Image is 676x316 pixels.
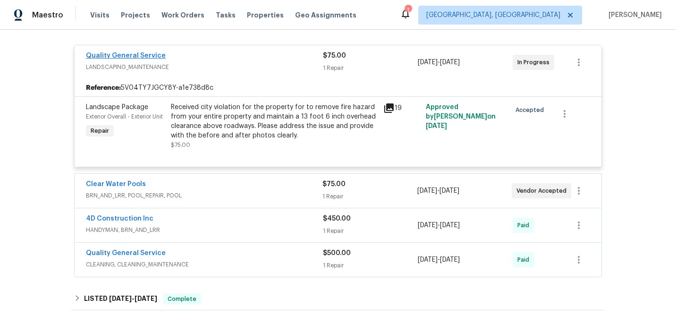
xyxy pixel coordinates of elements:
div: 1 Repair [322,192,417,201]
h6: LISTED [84,293,157,305]
span: CLEANING, CLEANING_MAINTENANCE [86,260,323,269]
span: $75.00 [171,142,190,148]
span: [DATE] [418,59,438,66]
span: Paid [517,255,533,265]
span: Vendor Accepted [516,186,570,196]
span: [GEOGRAPHIC_DATA], [GEOGRAPHIC_DATA] [426,10,560,20]
span: Maestro [32,10,63,20]
span: Repair [87,126,113,136]
span: Geo Assignments [295,10,356,20]
span: - [418,221,460,230]
div: 19 [383,102,420,114]
div: 1 Repair [323,261,418,270]
span: [DATE] [440,59,460,66]
span: [DATE] [426,123,447,129]
span: Properties [247,10,284,20]
div: 1 Repair [323,63,418,73]
span: BRN_AND_LRR, POOL_REPAIR, POOL [86,191,322,200]
a: Quality General Service [86,250,166,256]
div: 1 Repair [323,226,418,236]
span: Accepted [515,105,548,115]
span: - [418,58,460,67]
span: $75.00 [322,181,346,188]
span: [DATE] [418,256,438,263]
span: [DATE] [440,256,460,263]
span: Projects [121,10,150,20]
span: Paid [517,221,533,230]
span: - [109,295,157,302]
span: Exterior Overall - Exterior Unit [86,114,163,120]
span: [DATE] [440,222,460,229]
span: [DATE] [417,188,437,194]
span: LANDSCAPING_MAINTENANCE [86,62,323,72]
span: Complete [164,294,200,304]
span: Tasks [216,12,236,18]
span: Work Orders [161,10,204,20]
span: [PERSON_NAME] [605,10,662,20]
span: [DATE] [439,188,459,194]
span: $450.00 [323,215,351,222]
a: Clear Water Pools [86,181,146,188]
b: Reference: [86,83,121,93]
span: Approved by [PERSON_NAME] on [426,104,496,129]
div: Received city violation for the property for to remove fire hazard from your entire property and ... [171,102,378,140]
span: [DATE] [418,222,438,229]
span: Visits [90,10,110,20]
span: Landscape Package [86,104,148,111]
a: 4D Construction Inc [86,215,153,222]
span: $500.00 [323,250,351,256]
div: 5V04TY7JGCY8Y-a1e738d8c [75,79,601,96]
span: [DATE] [135,295,157,302]
div: 1 [405,6,411,15]
a: Quality General Service [86,52,166,59]
span: - [417,186,459,196]
span: $75.00 [323,52,346,59]
span: - [418,255,460,265]
span: HANDYMAN, BRN_AND_LRR [86,225,323,235]
span: [DATE] [109,295,132,302]
div: LISTED [DATE]-[DATE]Complete [71,288,605,310]
span: In Progress [517,58,553,67]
